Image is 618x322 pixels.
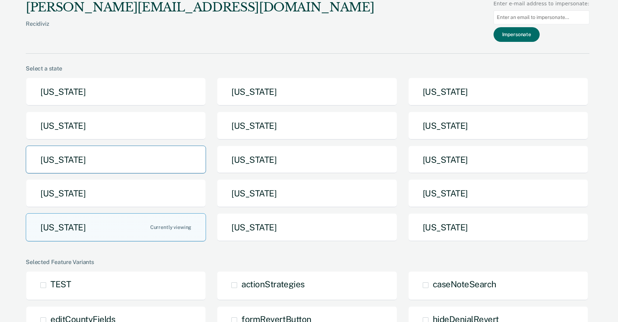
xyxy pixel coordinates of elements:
[217,112,397,140] button: [US_STATE]
[217,146,397,174] button: [US_STATE]
[26,112,206,140] button: [US_STATE]
[408,213,588,241] button: [US_STATE]
[217,213,397,241] button: [US_STATE]
[494,10,589,24] input: Enter an email to impersonate...
[408,146,588,174] button: [US_STATE]
[494,27,540,42] button: Impersonate
[433,279,496,289] span: caseNoteSearch
[26,20,374,39] div: Recidiviz
[26,179,206,208] button: [US_STATE]
[217,78,397,106] button: [US_STATE]
[26,213,206,241] button: [US_STATE]
[408,78,588,106] button: [US_STATE]
[26,146,206,174] button: [US_STATE]
[50,279,71,289] span: TEST
[217,179,397,208] button: [US_STATE]
[26,78,206,106] button: [US_STATE]
[26,259,589,265] div: Selected Feature Variants
[26,65,589,72] div: Select a state
[241,279,304,289] span: actionStrategies
[408,112,588,140] button: [US_STATE]
[408,179,588,208] button: [US_STATE]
